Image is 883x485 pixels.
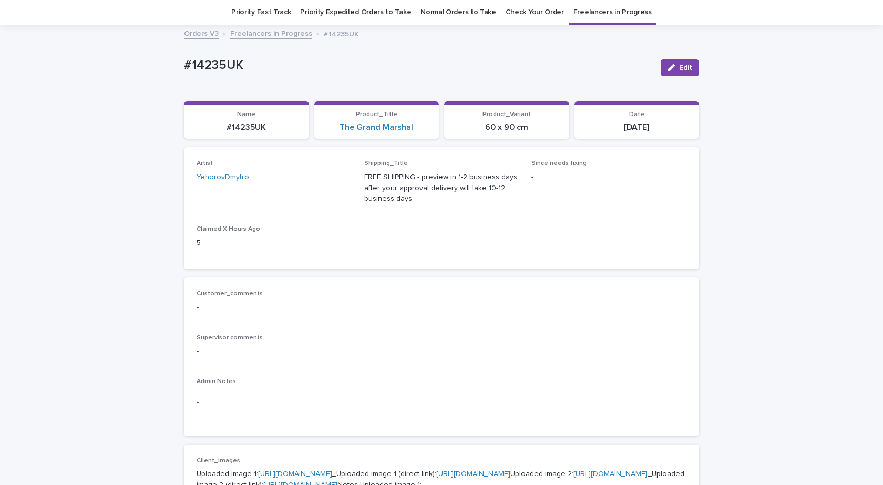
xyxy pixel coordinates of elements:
[364,160,408,167] span: Shipping_Title
[531,172,686,183] p: -
[356,111,397,118] span: Product_Title
[197,335,263,341] span: Supervisor comments
[450,122,563,132] p: 60 x 90 cm
[531,160,587,167] span: Since needs fixing
[197,291,263,297] span: Customer_comments
[324,27,359,39] p: #14235UK
[581,122,693,132] p: [DATE]
[197,160,213,167] span: Artist
[230,27,312,39] a: Freelancers in Progress
[436,470,510,478] a: [URL][DOMAIN_NAME]
[258,470,332,478] a: [URL][DOMAIN_NAME]
[197,458,240,464] span: Client_Images
[629,111,644,118] span: Date
[237,111,255,118] span: Name
[340,122,413,132] a: The Grand Marshal
[197,302,686,313] p: -
[197,172,249,183] a: YehorovDmytro
[197,378,236,385] span: Admin Notes
[197,397,686,408] p: -
[184,27,219,39] a: Orders V3
[679,64,692,71] span: Edit
[482,111,531,118] span: Product_Variant
[573,470,648,478] a: [URL][DOMAIN_NAME]
[197,238,352,249] p: 5
[364,172,519,204] p: FREE SHIPPING - preview in 1-2 business days, after your approval delivery will take 10-12 busine...
[661,59,699,76] button: Edit
[190,122,303,132] p: #14235UK
[184,58,652,73] p: #14235UK
[197,346,686,357] p: -
[197,226,260,232] span: Claimed X Hours Ago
